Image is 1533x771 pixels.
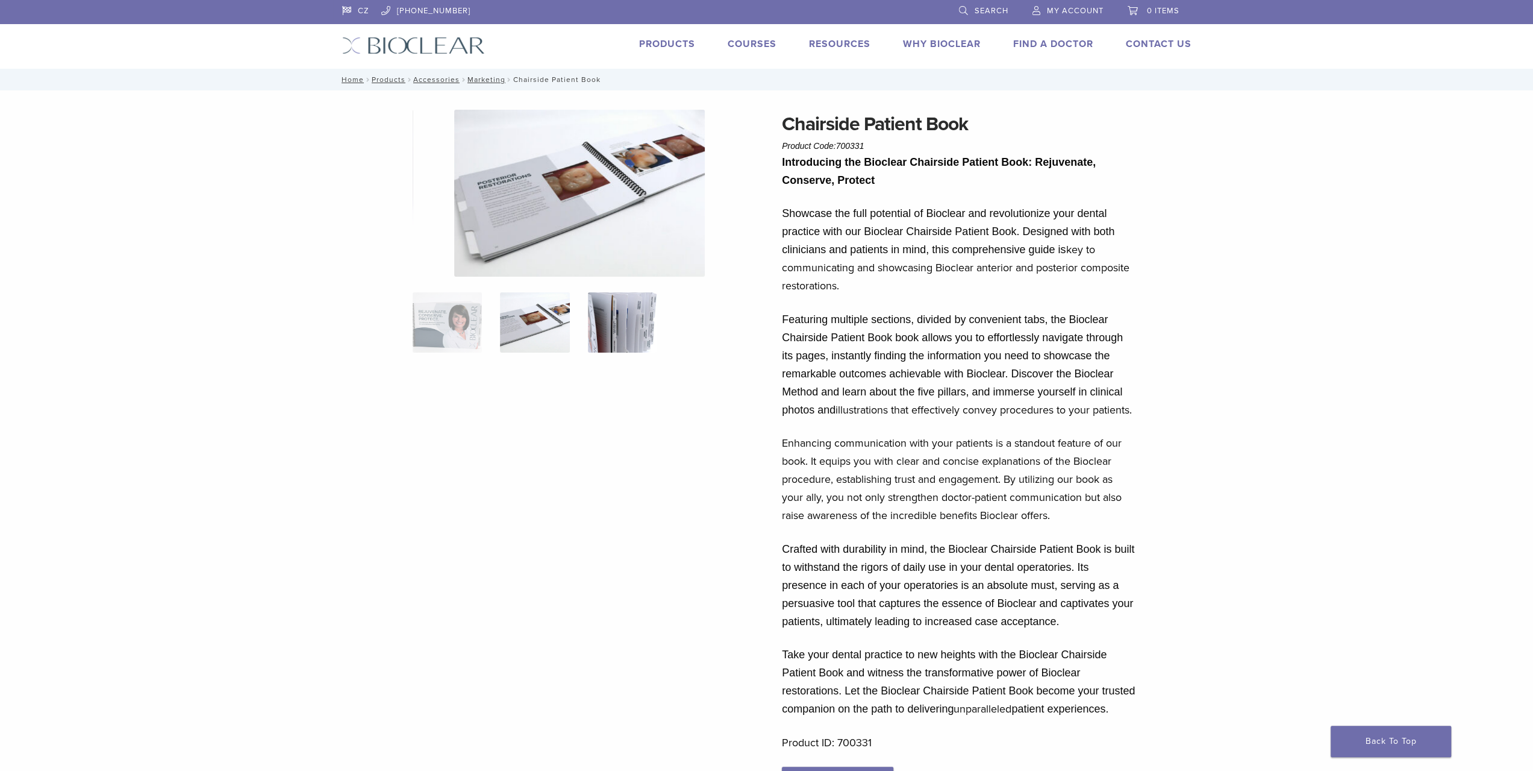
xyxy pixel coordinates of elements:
[782,313,1123,416] span: Featuring multiple sections, divided by convenient tabs, the Bioclear Chairside Patient Book book...
[903,38,981,50] a: Why Bioclear
[782,207,1114,256] span: Showcase the full potential of Bioclear and revolutionize your dental practice with our Bioclear ...
[1047,6,1104,16] span: My Account
[836,141,864,151] span: 700331
[1126,38,1191,50] a: Contact Us
[1147,6,1179,16] span: 0 items
[372,75,405,84] a: Products
[333,69,1200,90] nav: Chairside Patient Book
[782,646,1136,718] p: unparalleled
[460,77,467,83] span: /
[782,649,1135,715] span: Take your dental practice to new heights with the Bioclear Chairside Patient Book and witness the...
[728,38,776,50] a: Courses
[782,310,1136,419] p: illustrations that effectively convey procedures to your patients.
[782,156,1096,186] b: Introducing the Bioclear Chairside Patient Book: Rejuvenate, Conserve, Protect
[467,75,505,84] a: Marketing
[782,543,1134,628] span: Crafted with durability in mind, the Bioclear Chairside Patient Book is built to withstand the ri...
[342,37,485,54] img: Bioclear
[413,292,482,353] img: IMG_7942-324x324.jpg
[782,734,1136,752] p: Product ID: 700331
[413,75,460,84] a: Accessories
[639,38,695,50] a: Products
[505,77,513,83] span: /
[1011,703,1108,715] span: patient experiences.
[500,292,569,353] img: Chairside Patient Book - Image 2
[782,204,1136,295] p: key to communicating and showcasing Bioclear anterior and posterior composite restorations.
[809,38,870,50] a: Resources
[1013,38,1093,50] a: Find A Doctor
[1331,726,1451,757] a: Back To Top
[338,75,364,84] a: Home
[588,292,657,353] img: Chairside Patient Book - Image 3
[975,6,1008,16] span: Search
[364,77,372,83] span: /
[454,110,705,277] img: Chairside Patient Book - Image 2
[782,141,864,151] span: Product Code:
[782,434,1136,524] p: Enhancing communication with your patients is a standout feature of our book. It equips you with ...
[405,77,413,83] span: /
[782,110,1136,139] h1: Chairside Patient Book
